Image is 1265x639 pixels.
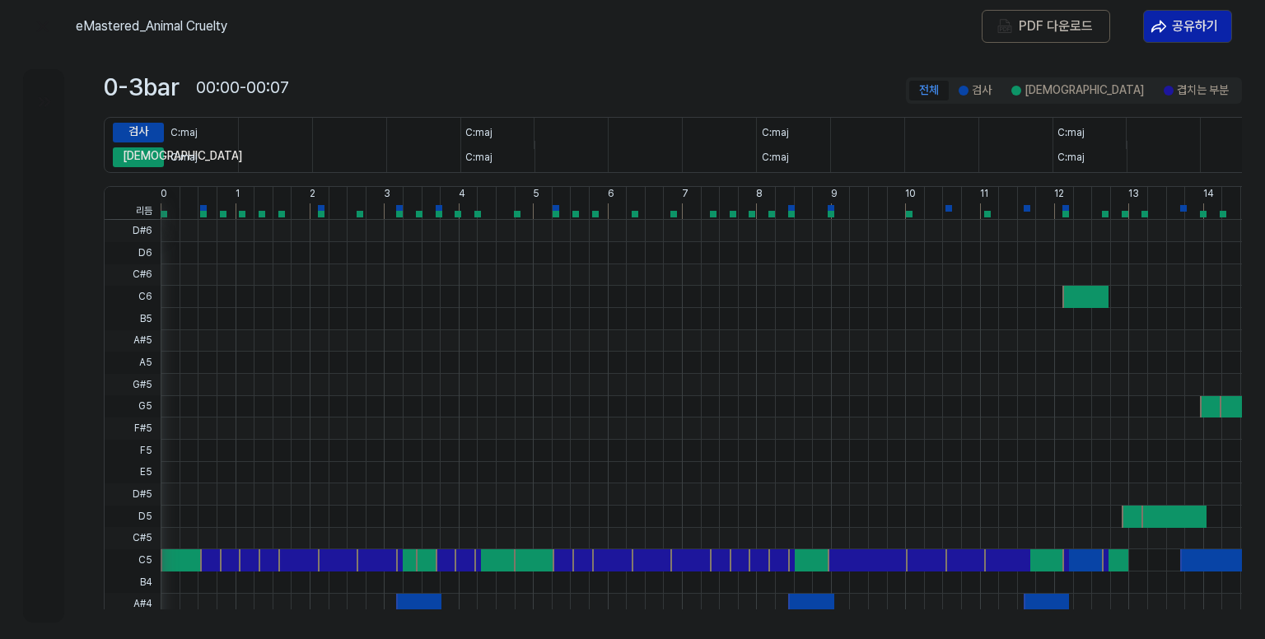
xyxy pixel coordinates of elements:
div: C:maj [465,126,492,140]
div: 10 [905,187,916,203]
div: C:maj [1057,151,1085,165]
span: A#4 [105,593,161,615]
div: 7 [682,187,689,203]
button: 검사 [949,81,1001,100]
img: share [1151,18,1167,35]
button: 겹치는 부분 [1154,81,1239,100]
span: A5 [105,352,161,374]
span: E5 [105,461,161,483]
div: C:maj [465,151,492,165]
span: B5 [105,308,161,330]
span: B4 [105,571,161,594]
span: C#6 [105,264,161,287]
img: PDF Download [997,19,1012,34]
div: 8 [756,187,763,203]
span: C5 [105,549,161,571]
span: 리듬 [105,203,161,219]
div: C:maj [762,151,789,165]
div: C:maj [762,126,789,140]
div: C:maj [170,126,198,140]
button: PDF 다운로드 [994,16,1096,36]
div: 0 [161,187,167,203]
div: 13 [1128,187,1139,203]
div: 2 [310,187,315,203]
div: [DEMOGRAPHIC_DATA] [113,147,164,167]
span: D5 [105,506,161,528]
span: A#5 [105,330,161,352]
div: C:maj [1057,126,1085,140]
div: 5 [533,187,539,203]
div: PDF 다운로드 [1019,16,1093,37]
span: D6 [105,242,161,264]
button: 공유하기 [1143,10,1232,43]
span: G#5 [105,374,161,396]
span: D#6 [105,220,161,242]
div: 공유하기 [1172,16,1218,37]
button: 전체 [909,81,949,100]
div: 4 [459,187,465,203]
span: F#5 [105,417,161,440]
div: eMastered_Animal Cruelty [76,16,240,36]
div: 검사 [113,123,164,142]
div: 00:00-00:07 [196,74,289,100]
div: 1 [236,187,240,203]
span: G5 [105,395,161,417]
span: C#5 [105,527,161,549]
span: D#5 [105,483,161,506]
div: 9 [831,187,838,203]
div: 3 [384,187,390,203]
div: 12 [1054,187,1064,203]
div: 0-3 bar [104,69,180,104]
button: [DEMOGRAPHIC_DATA] [1001,81,1154,100]
div: 11 [980,187,988,203]
div: 6 [608,187,614,203]
img: open sidebar [35,92,54,112]
div: 14 [1203,187,1214,203]
img: exit [33,16,53,36]
span: F5 [105,440,161,462]
span: C6 [105,286,161,308]
div: C:maj [170,151,198,165]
